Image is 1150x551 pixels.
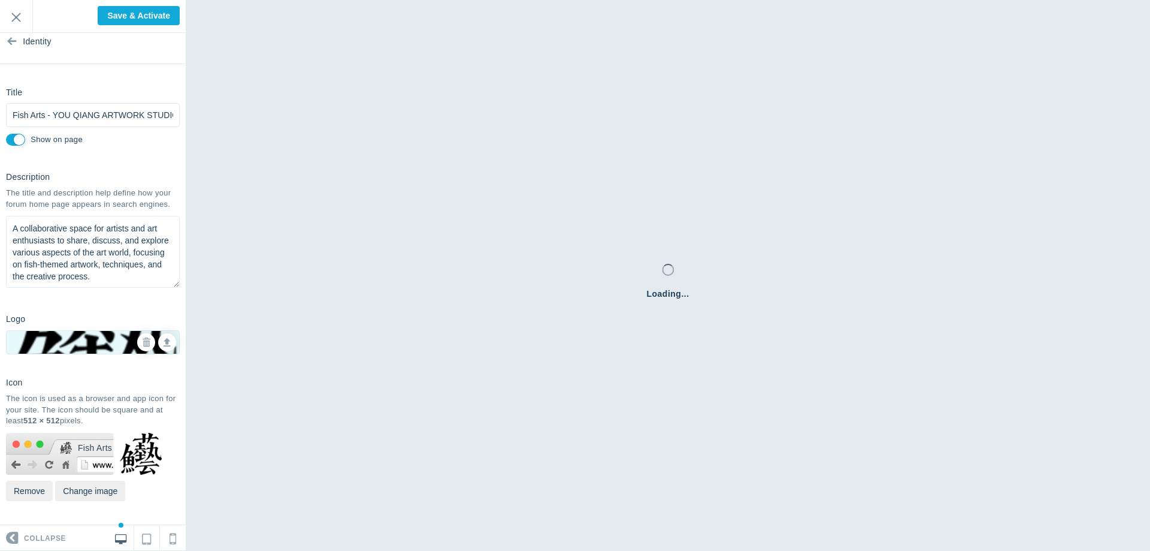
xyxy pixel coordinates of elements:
span: Loading... [646,288,689,300]
span: Collapse [24,526,66,551]
button: Remove [6,481,53,501]
div: The icon is used as a browser and app icon for your site. The icon should be square and at least ... [6,393,180,427]
button: Change image [55,481,125,501]
div: The title and description help define how your forum home page appears in search engines. [6,188,180,210]
h6: Title [6,88,22,97]
b: 512 × 512 [23,416,60,425]
h6: Description [6,173,50,182]
input: Save & Activate [98,6,180,25]
h6: Logo [6,315,25,324]
input: Display the title on the body of the page [6,134,25,146]
img: cropped-logo-1.png [60,442,72,454]
img: cropped-logo-1.png [120,433,162,475]
img: cropped-logo-1.png [7,256,179,429]
h6: Icon [6,378,23,387]
span: Fish Arts - YOU QIANG ARTWORK STUDIO [78,442,114,454]
textarea: A collaborative space for artists and art enthusiasts to share, discuss, and explore various aspe... [6,216,180,288]
img: fevicon-bg.png [6,433,114,475]
label: Display the title on the body of the page [31,134,83,146]
span: Identity [23,19,52,64]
